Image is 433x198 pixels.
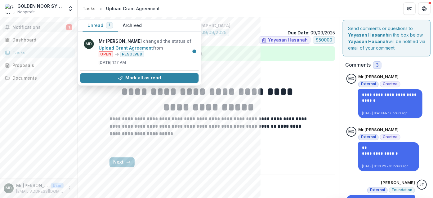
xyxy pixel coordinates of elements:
div: Mr Dastan [348,130,355,134]
span: Foundation [392,188,412,192]
div: Mr Dastan [6,186,12,190]
div: Tasks [12,49,70,56]
span: Grantee [383,82,398,86]
div: Documents [12,75,70,81]
button: More [66,185,74,192]
a: Documents [2,73,75,83]
button: Next [109,157,135,167]
p: [DATE] 9:41 PM • 17 hours ago [362,111,419,116]
div: GOLDEN NOOR SYNERGY [17,3,64,9]
span: Grantee [383,135,398,139]
p: Mr [PERSON_NAME] [16,182,48,189]
p: Mr [PERSON_NAME] [358,74,399,80]
span: 1 [66,24,72,30]
span: $ 50000 [316,37,332,43]
p: : 09/09/2025 [288,29,335,36]
span: External [361,135,376,139]
button: Open entity switcher [66,2,75,15]
button: Mark all as read [80,73,199,83]
button: Archived [118,20,147,32]
div: Upload Grant Agreement [106,5,160,12]
span: External [370,188,385,192]
p: Mr [PERSON_NAME] [358,127,399,133]
p: GOLDEN NOOR SYNERGY - 2025 - HSEF2025 - [GEOGRAPHIC_DATA] [83,22,335,29]
nav: breadcrumb [80,4,162,13]
div: Task is completed! No further action needed. [83,46,335,61]
button: Notifications1 [2,22,75,32]
button: Get Help [418,2,431,15]
a: Tasks [80,4,98,13]
p: : [PERSON_NAME] from Yayasan Hasanah [87,64,330,70]
span: Nonprofit [17,9,35,15]
div: Tasks [83,5,96,12]
strong: Yayasan Hasanah [348,32,388,37]
a: Proposals [2,60,75,70]
span: Yayasan Hasanah [268,37,308,43]
a: Upload Grant Agreement [99,45,153,51]
button: Partners [403,2,416,15]
div: Mr Dastan [348,77,355,81]
span: 3 [376,63,379,68]
h2: Comments [345,62,371,68]
p: User [51,183,64,188]
strong: Yayasan Hasanah [348,39,388,44]
button: Unread [83,20,118,32]
strong: Due Date [288,30,308,35]
div: Send comments or questions to in the box below. will be notified via email of your comment. [343,20,431,56]
div: Proposals [12,62,70,68]
div: Dashboard [12,37,70,43]
p: [DATE] 9:38 PM • 18 hours ago [362,164,415,169]
a: Dashboard [2,35,75,45]
p: [PERSON_NAME] [381,180,415,186]
span: External [361,82,376,86]
span: 1 [109,23,110,27]
p: changed the status of from [99,38,195,57]
span: Notifications [12,25,66,30]
a: Tasks [2,47,75,58]
img: GOLDEN NOOR SYNERGY [5,4,15,14]
div: Josselyn Tan [419,183,424,187]
p: [EMAIL_ADDRESS][DOMAIN_NAME] [16,189,64,194]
